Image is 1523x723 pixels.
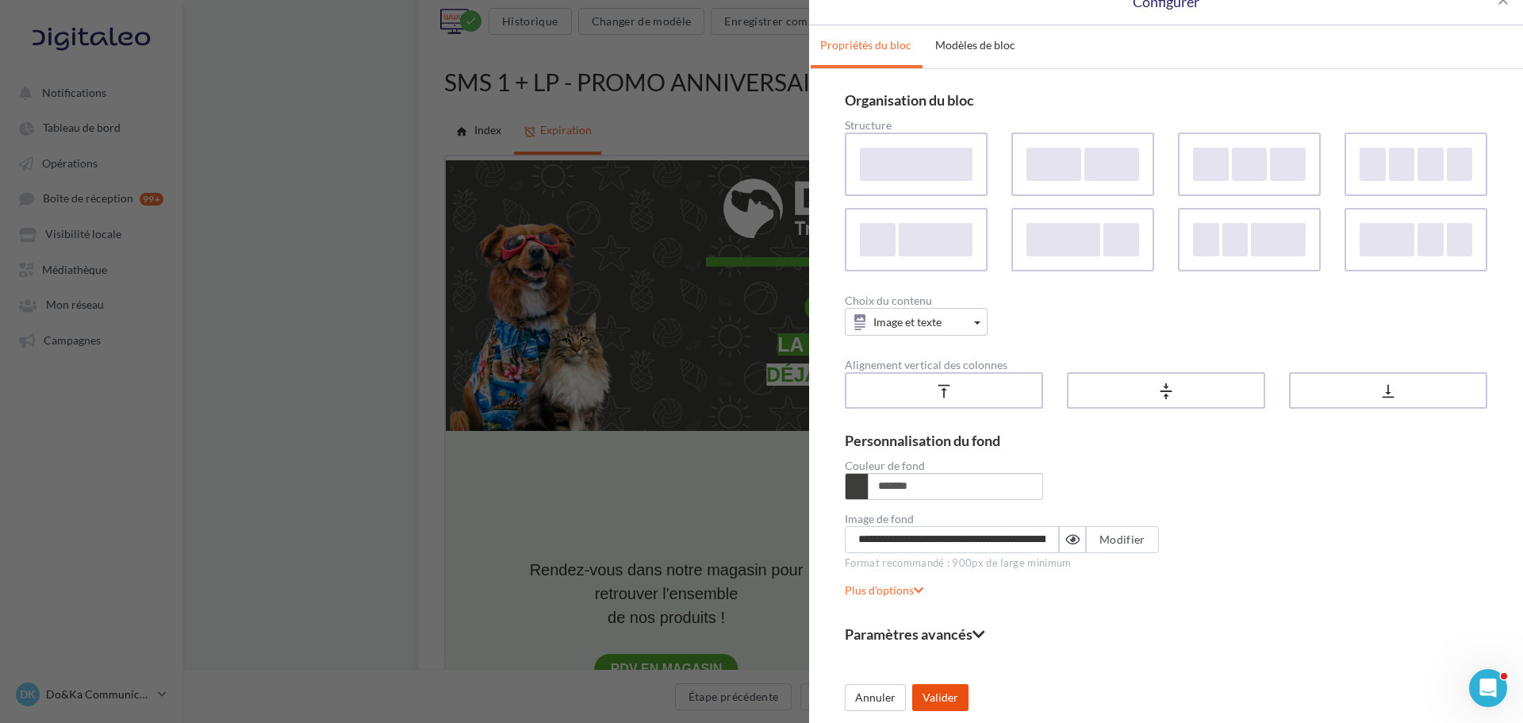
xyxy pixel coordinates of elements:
i: vertical_align_bottom [1379,383,1397,399]
span: LA PROMO EST [332,177,481,199]
i: vertical_align_top [935,383,953,399]
a: Modèles de bloc [926,25,1025,65]
label: Couleur de fond [845,460,1487,471]
span: de nos produits ! [162,452,279,470]
label: Image de fond [845,513,1487,525]
fieldset: Paramètres avancés [845,627,1487,641]
button: Valider [912,684,969,711]
div: Structure [845,120,1487,131]
div: Organisation du bloc [845,93,1487,107]
span: Image et texte [873,315,942,329]
button: Image et texte [845,308,988,336]
span: OUPS [358,132,457,171]
span: Rendez-vous dans notre magasin pour retrouver l'ensemble [84,405,358,446]
a: Propriétés du bloc [811,25,921,65]
span: DÉJÀ TERMINÉE ! [320,207,493,229]
fieldset: Plus d'options [845,583,1487,598]
button: Modifier [1086,526,1159,553]
a: RDV EN MAGASIN [165,506,276,520]
span: Modifier [1099,533,1145,546]
button: Annuler [845,684,906,711]
iframe: Intercom live chat [1469,669,1507,707]
img: bloc-lp-rdvmag.png [439,306,748,616]
div: Format recommandé : 900px de large minimum [845,553,1487,571]
div: Alignement vertical des colonnes [845,360,1487,371]
img: logo-doetka-bloc-mail-3.png [169,12,645,121]
div: Choix du contenu [845,295,1487,306]
i: vertical_align_center [1157,383,1175,399]
div: Personnalisation du fond [845,433,1487,448]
